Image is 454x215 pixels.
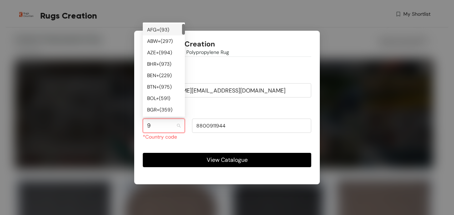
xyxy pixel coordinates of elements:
[147,60,181,68] div: BHR +( 973 )
[147,49,181,56] div: AZE +( 994 )
[147,26,181,34] div: AFG +( 93 )
[147,106,181,114] div: BGR +( 359 )
[143,133,185,141] div: *Country code
[147,37,181,45] div: ABW +( 297 )
[147,71,181,79] div: BEN +( 229 )
[147,94,181,102] div: BOL +( 591 )
[192,119,311,133] input: Enter phone number
[166,48,229,56] span: Outdoor Polypropylene Rug
[147,83,181,91] div: BTN +( 975 )
[166,40,215,49] h1: Rugs Creation
[207,155,248,164] span: View Catalogue
[143,153,311,167] button: View Catalogue
[143,83,311,97] input: jhon@doe.com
